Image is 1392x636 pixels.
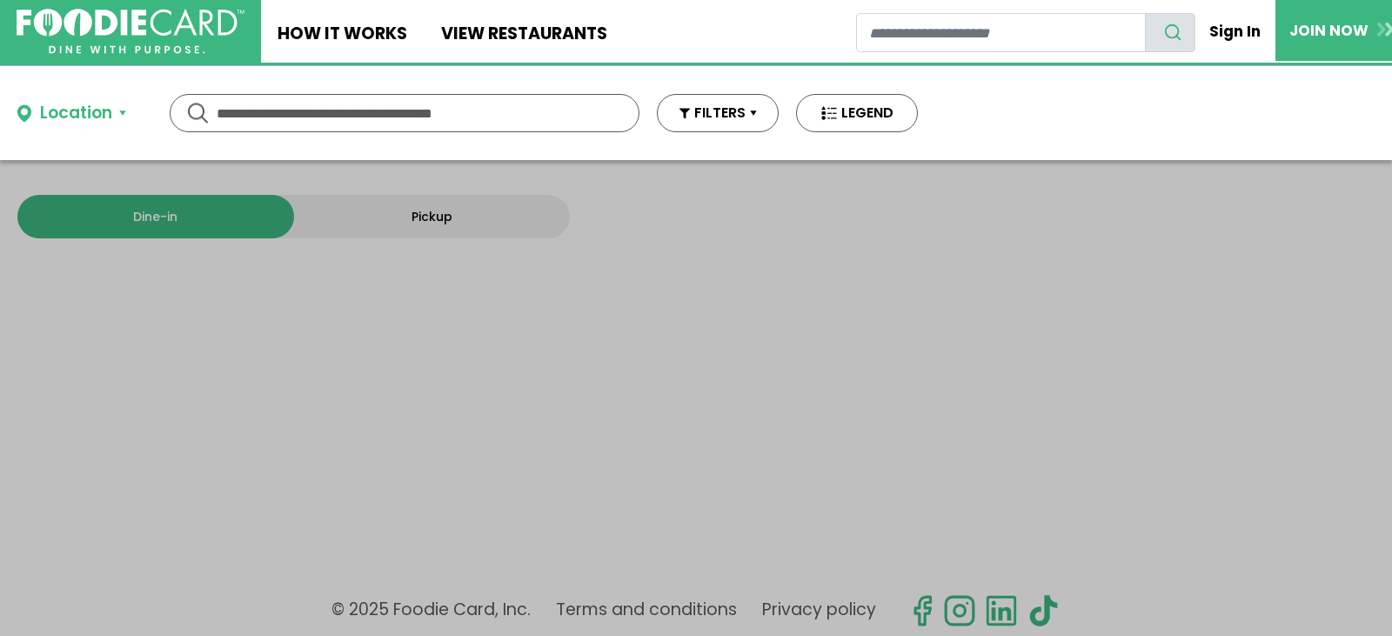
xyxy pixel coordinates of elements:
[17,9,244,55] img: FoodieCard; Eat, Drink, Save, Donate
[856,13,1146,52] input: restaurant search
[40,101,112,126] div: Location
[17,101,126,126] button: Location
[796,94,918,132] button: LEGEND
[1195,12,1275,50] a: Sign In
[657,94,779,132] button: FILTERS
[1145,13,1195,52] button: search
